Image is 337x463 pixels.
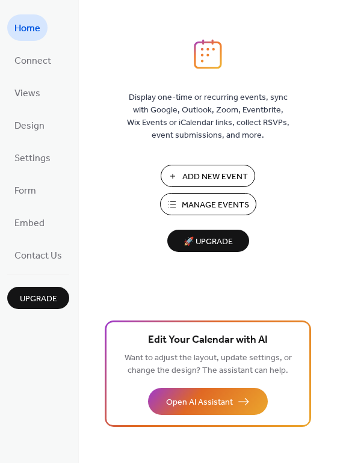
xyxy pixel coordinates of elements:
span: Edit Your Calendar with AI [148,332,268,349]
span: Open AI Assistant [166,396,233,409]
span: 🚀 Upgrade [175,234,242,250]
a: Views [7,79,48,106]
span: Manage Events [182,199,249,212]
button: Open AI Assistant [148,388,268,415]
button: Manage Events [160,193,256,215]
a: Embed [7,209,52,236]
span: Embed [14,214,45,233]
button: Upgrade [7,287,69,309]
span: Design [14,117,45,136]
button: Add New Event [161,165,255,187]
span: Views [14,84,40,103]
span: Want to adjust the layout, update settings, or change the design? The assistant can help. [125,350,292,379]
span: Home [14,19,40,38]
a: Connect [7,47,58,73]
a: Contact Us [7,242,69,268]
a: Design [7,112,52,138]
span: Display one-time or recurring events, sync with Google, Outlook, Zoom, Eventbrite, Wix Events or ... [127,91,289,142]
span: Form [14,182,36,201]
span: Upgrade [20,293,57,305]
span: Contact Us [14,247,62,266]
a: Settings [7,144,58,171]
button: 🚀 Upgrade [167,230,249,252]
a: Form [7,177,43,203]
span: Settings [14,149,51,168]
img: logo_icon.svg [194,39,221,69]
span: Connect [14,52,51,71]
span: Add New Event [182,171,248,183]
a: Home [7,14,48,41]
